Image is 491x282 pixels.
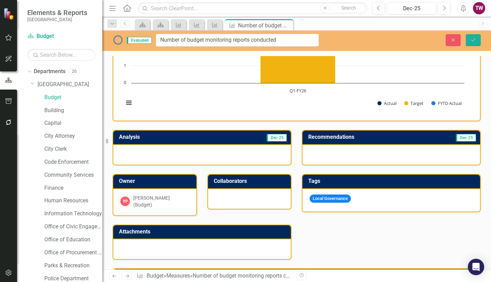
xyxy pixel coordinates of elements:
h3: Tags [308,178,477,184]
text: Q1-FY26 [289,88,306,94]
div: Number of budget monitoring reports conducted [238,21,292,30]
a: [GEOGRAPHIC_DATA] [38,81,102,89]
h3: Collaborators [214,178,288,184]
span: Dec-25 [267,134,287,142]
span: Evaluated [127,37,152,44]
a: Budget [27,32,95,40]
button: Dec-25 [387,2,436,14]
h3: Analysis [119,134,203,140]
button: TW [473,2,485,14]
a: Office of Civic Engagement [44,223,102,231]
span: Local Governance [310,194,351,203]
span: Dec-25 [456,134,476,142]
a: Code Enforcement [44,158,102,166]
a: Parks & Recreation [44,262,102,270]
a: Human Resources [44,197,102,205]
button: Show FYTD Actual [431,100,462,107]
button: Search [331,3,366,13]
a: City Clerk [44,145,102,153]
text: 0 [124,79,126,85]
div: Number of budget monitoring reports conducted [193,272,309,279]
div: Dec-25 [389,4,434,13]
small: [GEOGRAPHIC_DATA] [27,17,87,22]
svg: Interactive chart [120,11,468,113]
h3: Owner [119,178,193,184]
div: Open Intercom Messenger [468,259,484,275]
text: Target [411,100,423,106]
text: 1 [124,62,126,68]
div: YP [120,197,130,206]
img: ClearPoint Strategy [3,8,15,20]
text: FYTD Actual [438,100,462,106]
div: 20 [69,69,80,75]
a: Budget [44,94,102,102]
button: View chart menu, Chart [124,98,134,108]
a: City Attorney [44,132,102,140]
a: Office of Procurement Management [44,249,102,257]
button: Show Actual [377,100,397,107]
a: Office of Education [44,236,102,244]
button: Show Target [404,100,423,107]
div: [PERSON_NAME] (Budget) [133,194,189,208]
a: Building [44,107,102,115]
img: No Information [113,35,123,45]
a: Capital [44,119,102,127]
a: Community Services [44,171,102,179]
input: Search ClearPoint... [138,2,367,14]
h3: Recommendations [308,134,424,140]
div: Chart. Highcharts interactive chart. [120,11,473,113]
a: Information Technology [44,210,102,218]
input: This field is required [156,34,319,46]
span: Search [341,5,356,11]
div: » » [137,272,292,280]
a: Budget [147,272,164,279]
a: Departments [34,68,65,76]
a: Finance [44,184,102,192]
input: Search Below... [27,49,95,61]
span: Elements & Reports [27,9,87,17]
a: Measures [166,272,190,279]
text: Actual [384,100,397,106]
h3: Attachments [119,229,287,235]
